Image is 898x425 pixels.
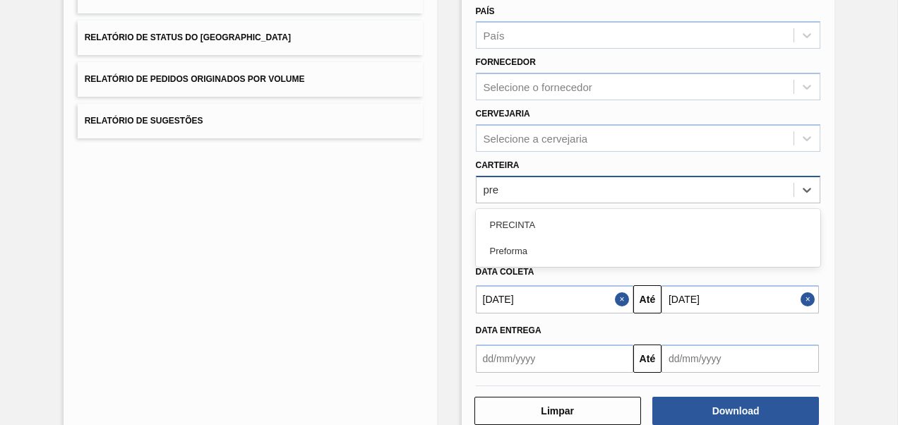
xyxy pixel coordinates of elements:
[476,325,541,335] span: Data Entrega
[633,285,661,313] button: Até
[474,397,641,425] button: Limpar
[78,20,423,55] button: Relatório de Status do [GEOGRAPHIC_DATA]
[615,285,633,313] button: Close
[476,57,536,67] label: Fornecedor
[661,285,819,313] input: dd/mm/yyyy
[484,81,592,93] div: Selecione o fornecedor
[476,285,633,313] input: dd/mm/yyyy
[85,116,203,126] span: Relatório de Sugestões
[85,32,291,42] span: Relatório de Status do [GEOGRAPHIC_DATA]
[476,160,520,170] label: Carteira
[484,30,505,42] div: País
[476,267,534,277] span: Data coleta
[476,6,495,16] label: País
[85,74,305,84] span: Relatório de Pedidos Originados por Volume
[801,285,819,313] button: Close
[652,397,819,425] button: Download
[633,345,661,373] button: Até
[476,345,633,373] input: dd/mm/yyyy
[78,62,423,97] button: Relatório de Pedidos Originados por Volume
[476,212,821,238] div: PRECINTA
[476,238,821,264] div: Preforma
[476,109,530,119] label: Cervejaria
[661,345,819,373] input: dd/mm/yyyy
[78,104,423,138] button: Relatório de Sugestões
[484,132,588,144] div: Selecione a cervejaria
